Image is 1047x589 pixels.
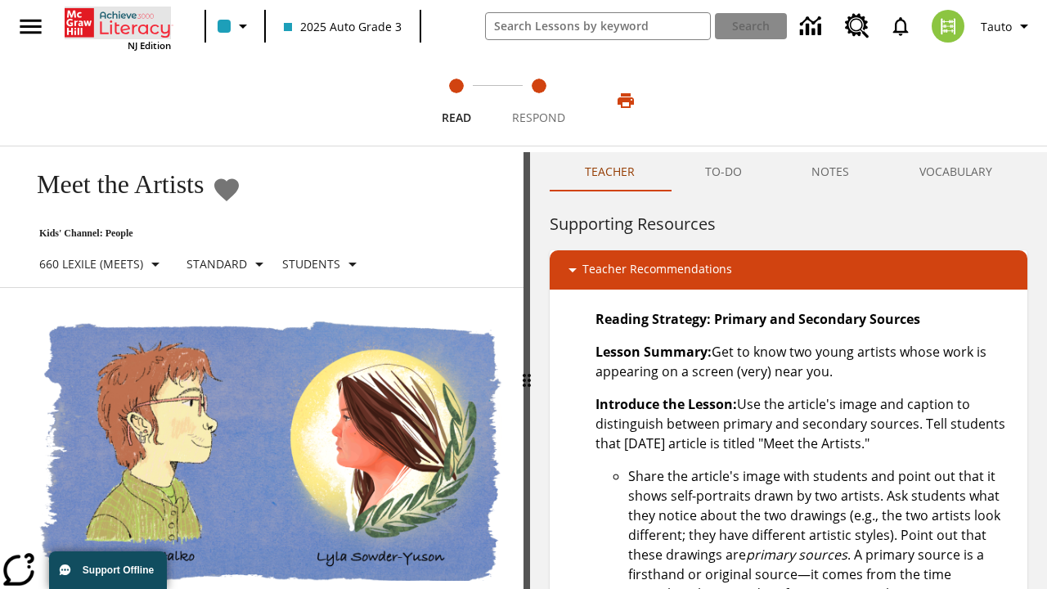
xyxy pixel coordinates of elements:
button: Print [600,86,652,115]
strong: Reading Strategy: [595,310,711,328]
div: Instructional Panel Tabs [550,152,1027,191]
div: activity [530,152,1047,589]
button: Select a new avatar [922,5,974,47]
span: NJ Edition [128,39,171,52]
button: Open side menu [7,2,55,51]
span: Read [442,110,471,125]
p: 660 Lexile (Meets) [39,255,143,272]
button: Teacher [550,152,670,191]
button: NOTES [777,152,885,191]
a: Data Center [790,4,835,49]
button: Class color is light blue. Change class color [211,11,259,41]
button: TO-DO [670,152,777,191]
button: Support Offline [49,551,167,589]
button: Profile/Settings [974,11,1040,41]
button: Select Student [276,250,369,279]
button: Respond step 2 of 2 [491,56,586,146]
span: 2025 Auto Grade 3 [284,18,402,35]
a: Notifications [879,5,922,47]
p: Teacher Recommendations [582,260,732,280]
div: Press Enter or Spacebar and then press right and left arrow keys to move the slider [523,152,530,589]
button: Add to Favorites - Meet the Artists [212,175,241,204]
button: Scaffolds, Standard [180,250,276,279]
span: Respond [512,110,565,125]
h1: Meet the Artists [20,169,204,200]
strong: Introduce the Lesson: [595,395,737,413]
strong: Lesson Summary: [595,343,712,361]
p: Get to know two young artists whose work is appearing on a screen (very) near you. [595,342,1014,381]
p: Kids' Channel: People [20,227,369,240]
h6: Supporting Resources [550,211,1027,237]
span: Tauto [981,18,1012,35]
button: Select Lexile, 660 Lexile (Meets) [33,250,172,279]
em: primary sources [746,546,847,564]
img: avatar image [932,10,964,43]
span: Support Offline [83,564,154,576]
p: Standard [186,255,247,272]
p: Students [282,255,340,272]
button: Read step 1 of 2 [408,56,504,146]
p: Use the article's image and caption to distinguish between primary and secondary sources. Tell st... [595,394,1014,453]
input: search field [486,13,711,39]
div: Home [65,5,171,52]
a: Resource Center, Will open in new tab [835,4,879,48]
button: VOCABULARY [884,152,1027,191]
img: A cartoonish self-portrait of Maya Halko and a realistic self-portrait of Lyla Sowder-Yuson. [39,321,504,582]
div: Teacher Recommendations [550,250,1027,290]
strong: Primary and Secondary Sources [714,310,920,328]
